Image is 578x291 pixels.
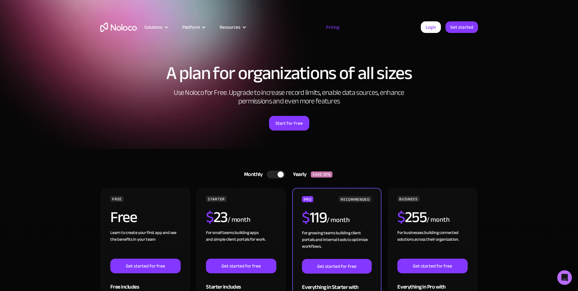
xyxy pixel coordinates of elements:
[100,23,137,32] a: home
[302,259,371,274] a: Get started for free
[421,21,441,33] a: Login
[318,23,347,31] a: Pricing
[427,215,449,225] div: / month
[137,23,175,31] div: Solutions
[110,196,124,202] div: FREE
[302,196,313,202] div: PRO
[269,116,309,131] a: Start for Free
[327,215,349,225] div: / month
[397,196,419,202] div: BUSINESS
[212,23,253,31] div: Resources
[397,229,467,259] div: For businesses building connected solutions across their organization. ‍
[220,23,240,31] div: Resources
[206,229,276,259] div: For small teams building apps and simple client portals for work. ‍
[397,210,427,225] h2: 255
[182,23,200,31] div: Platform
[285,170,311,179] div: Yearly
[302,230,371,259] div: For growing teams building client portals and internal tools to optimize workflows.
[206,259,276,273] a: Get started for free
[144,23,162,31] div: Solutions
[110,259,180,273] a: Get started for free
[302,210,327,225] h2: 119
[228,215,250,225] div: / month
[206,203,214,232] span: $
[100,64,478,82] h1: A plan for organizations of all sizes
[175,23,212,31] div: Platform
[397,259,467,273] a: Get started for free
[206,196,226,202] div: STARTER
[110,210,137,225] h2: Free
[339,196,371,202] div: RECOMMENDED
[206,210,228,225] h2: 23
[445,21,478,33] a: Get started
[236,170,267,179] div: Monthly
[110,229,180,259] div: Learn to create your first app and see the benefits in your team ‍
[311,171,332,178] div: SAVE 20%
[167,88,411,106] h2: Use Noloco for Free. Upgrade to increase record limits, enable data sources, enhance permissions ...
[302,203,310,232] span: $
[557,270,572,285] div: Open Intercom Messenger
[397,203,405,232] span: $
